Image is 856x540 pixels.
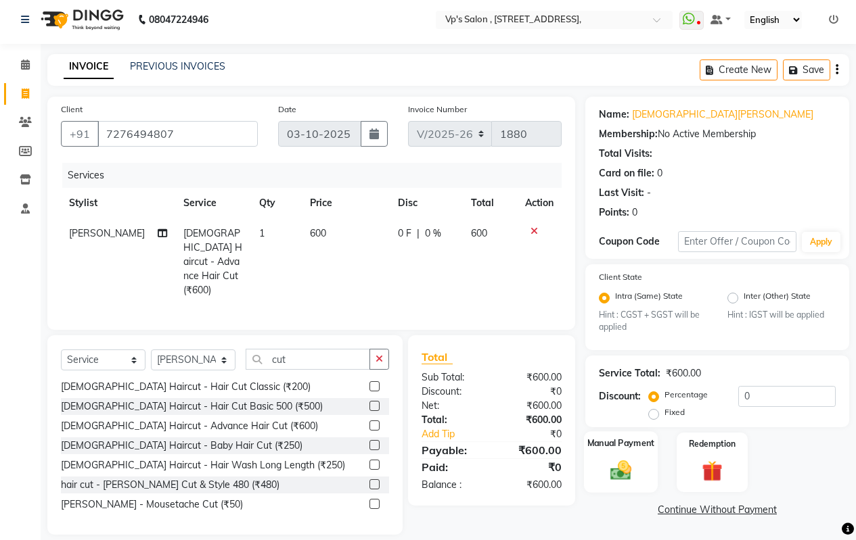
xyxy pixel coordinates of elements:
img: _gift.svg [696,458,729,483]
label: Fixed [664,406,685,418]
div: ₹600.00 [491,399,572,413]
div: Total: [411,413,492,427]
input: Search or Scan [246,349,370,370]
div: 0 [632,205,637,220]
span: 0 % [425,226,441,241]
div: ₹0 [505,427,572,441]
div: ₹0 [491,459,572,475]
div: Membership: [599,127,658,141]
b: 08047224946 [149,1,208,39]
label: Redemption [689,438,736,450]
div: Coupon Code [599,235,678,249]
a: PREVIOUS INVOICES [130,60,225,72]
th: Price [302,188,390,218]
span: 1 [259,227,265,239]
div: ₹600.00 [491,478,572,492]
small: Hint : CGST + SGST will be applied [599,309,707,334]
label: Date [278,103,296,116]
a: Continue Without Payment [588,503,847,517]
label: Manual Payment [587,437,655,450]
span: 600 [471,227,487,239]
input: Enter Offer / Coupon Code [678,231,796,252]
div: Discount: [411,385,492,399]
label: Intra (Same) State [615,290,683,306]
div: Payable: [411,442,492,458]
div: [DEMOGRAPHIC_DATA] Haircut - Hair Cut Classic (₹200) [61,380,311,394]
div: Points: [599,205,629,220]
small: Hint : IGST will be applied [727,309,836,321]
div: Service Total: [599,366,660,381]
div: ₹0 [491,385,572,399]
div: Balance : [411,478,492,492]
div: ₹600.00 [491,370,572,385]
button: Save [783,59,830,80]
a: INVOICE [64,55,114,79]
th: Total [463,188,517,218]
div: [DEMOGRAPHIC_DATA] Haircut - Hair Cut Basic 500 (₹500) [61,399,323,414]
label: Client State [599,271,642,283]
th: Action [517,188,562,218]
img: logo [35,1,127,39]
div: Name: [599,107,629,122]
img: _cash.svg [604,458,638,483]
button: Create New [700,59,778,80]
div: Sub Total: [411,370,492,385]
span: 0 F [398,226,411,241]
div: Total Visits: [599,147,652,161]
div: Discount: [599,389,641,403]
div: - [647,186,651,200]
button: Apply [802,232,840,252]
div: ₹600.00 [491,442,572,458]
a: Add Tip [411,427,505,441]
div: [PERSON_NAME] - Mousetache Cut (₹50) [61,497,243,512]
div: [DEMOGRAPHIC_DATA] Haircut - Hair Wash Long Length (₹250) [61,458,345,472]
div: Paid: [411,459,492,475]
div: Card on file: [599,166,654,180]
button: +91 [61,121,99,147]
th: Service [175,188,251,218]
label: Invoice Number [408,103,467,116]
a: [DEMOGRAPHIC_DATA][PERSON_NAME] [632,107,813,122]
input: Search by Name/Mobile/Email/Code [97,121,258,147]
div: hair cut - [PERSON_NAME] Cut & Style 480 (₹480) [61,478,279,492]
label: Inter (Other) State [744,290,811,306]
label: Client [61,103,83,116]
div: ₹600.00 [491,413,572,427]
div: ₹600.00 [666,366,701,381]
div: Last Visit: [599,186,644,200]
span: | [417,226,420,241]
span: [DEMOGRAPHIC_DATA] Haircut - Advance Hair Cut (₹600) [183,227,242,296]
div: 0 [657,166,662,180]
div: [DEMOGRAPHIC_DATA] Haircut - Advance Hair Cut (₹600) [61,419,318,433]
div: Net: [411,399,492,413]
span: [PERSON_NAME] [69,227,145,239]
div: Services [62,163,572,188]
label: Percentage [664,389,708,401]
div: No Active Membership [599,127,836,141]
th: Qty [251,188,302,218]
div: [DEMOGRAPHIC_DATA] Haircut - Baby Hair Cut (₹250) [61,439,302,453]
span: 600 [310,227,326,239]
span: Total [422,350,453,364]
th: Stylist [61,188,175,218]
th: Disc [390,188,463,218]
